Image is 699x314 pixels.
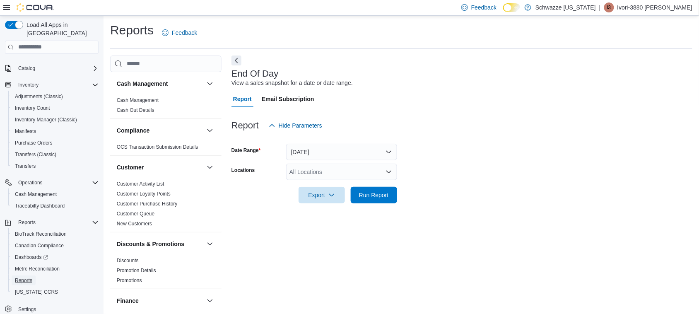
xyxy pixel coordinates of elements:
button: Compliance [117,126,203,135]
button: Adjustments (Classic) [8,91,102,102]
h3: Discounts & Promotions [117,240,184,248]
span: Purchase Orders [12,138,99,148]
span: Feedback [471,3,497,12]
button: Run Report [351,187,397,203]
span: Customer Purchase History [117,200,178,207]
span: Email Subscription [262,91,314,107]
div: View a sales snapshot for a date or date range. [231,79,353,87]
span: Dashboards [15,254,48,261]
span: Promotions [117,277,142,284]
span: BioTrack Reconciliation [15,231,67,237]
span: Cash Management [12,189,99,199]
button: Hide Parameters [265,117,325,134]
span: Load All Apps in [GEOGRAPHIC_DATA] [23,21,99,37]
a: Customer Activity List [117,181,164,187]
span: Catalog [18,65,35,72]
a: Customer Loyalty Points [117,191,171,197]
button: Cash Management [8,188,102,200]
a: BioTrack Reconciliation [12,229,70,239]
span: Reports [15,217,99,227]
span: Metrc Reconciliation [12,264,99,274]
span: Catalog [15,63,99,73]
div: Customer [110,179,222,232]
button: Inventory [15,80,42,90]
button: Inventory Manager (Classic) [8,114,102,126]
p: Schwazze [US_STATE] [535,2,596,12]
div: Compliance [110,142,222,155]
button: Cash Management [205,79,215,89]
span: Promotion Details [117,267,156,274]
a: Inventory Manager (Classic) [12,115,80,125]
span: Transfers (Classic) [15,151,56,158]
div: Ivori-3880 Johnson [604,2,614,12]
button: Purchase Orders [8,137,102,149]
a: Metrc Reconciliation [12,264,63,274]
a: OCS Transaction Submission Details [117,144,198,150]
a: Dashboards [12,252,51,262]
button: Next [231,56,241,65]
a: Reports [12,275,36,285]
span: Operations [18,179,43,186]
button: Reports [15,217,39,227]
a: New Customers [117,221,152,227]
input: Dark Mode [503,3,521,12]
a: Cash Management [117,97,159,103]
span: Inventory [15,80,99,90]
span: Canadian Compliance [12,241,99,251]
div: Cash Management [110,95,222,118]
a: Customer Queue [117,211,154,217]
button: Customer [117,163,203,171]
span: Report [233,91,252,107]
span: Operations [15,178,99,188]
button: [US_STATE] CCRS [8,286,102,298]
span: Reports [12,275,99,285]
a: Traceabilty Dashboard [12,201,68,211]
span: BioTrack Reconciliation [12,229,99,239]
span: Transfers (Classic) [12,150,99,159]
a: Feedback [159,24,200,41]
a: Customer Purchase History [117,201,178,207]
button: Metrc Reconciliation [8,263,102,275]
a: Purchase Orders [12,138,56,148]
button: Transfers (Classic) [8,149,102,160]
button: Reports [8,275,102,286]
span: I3 [607,2,611,12]
a: Canadian Compliance [12,241,67,251]
span: Canadian Compliance [15,242,64,249]
h3: End Of Day [231,69,279,79]
span: Inventory [18,82,39,88]
span: Purchase Orders [15,140,53,146]
button: Open list of options [386,169,392,175]
span: Export [304,187,340,203]
span: Hide Parameters [279,121,322,130]
a: Inventory Count [12,103,53,113]
button: Inventory [2,79,102,91]
button: [DATE] [286,144,397,160]
span: Settings [18,306,36,313]
span: Adjustments (Classic) [15,93,63,100]
button: Catalog [2,63,102,74]
a: Manifests [12,126,39,136]
label: Date Range [231,147,261,154]
button: Canadian Compliance [8,240,102,251]
a: Promotion Details [117,268,156,273]
h1: Reports [110,22,154,39]
button: Finance [205,296,215,306]
span: Inventory Count [12,103,99,113]
button: Operations [15,178,46,188]
span: Inventory Count [15,105,50,111]
span: Manifests [12,126,99,136]
a: Cash Management [12,189,60,199]
span: Cash Management [117,97,159,104]
span: Dashboards [12,252,99,262]
span: Washington CCRS [12,287,99,297]
button: Finance [117,297,203,305]
span: Manifests [15,128,36,135]
button: Transfers [8,160,102,172]
span: Customer Queue [117,210,154,217]
span: Feedback [172,29,197,37]
a: Promotions [117,278,142,283]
